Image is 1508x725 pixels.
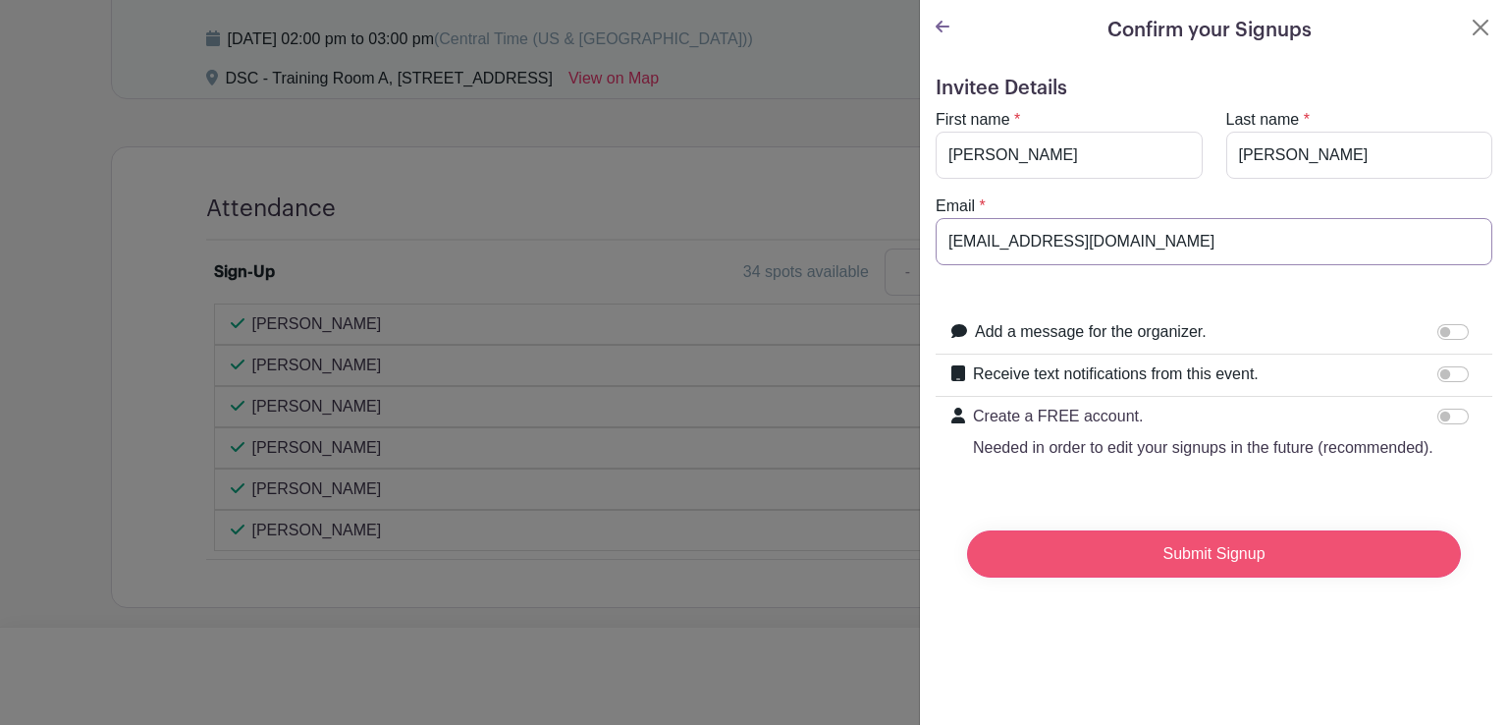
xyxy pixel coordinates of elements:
h5: Confirm your Signups [1107,16,1312,45]
label: Add a message for the organizer. [975,320,1207,344]
label: Email [936,195,975,218]
p: Create a FREE account. [973,405,1433,428]
input: Submit Signup [967,530,1461,578]
button: Close [1469,16,1492,39]
label: First name [936,108,1010,132]
p: Needed in order to edit your signups in the future (recommended). [973,436,1433,460]
label: Last name [1226,108,1300,132]
label: Receive text notifications from this event. [973,362,1259,386]
h5: Invitee Details [936,77,1492,100]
